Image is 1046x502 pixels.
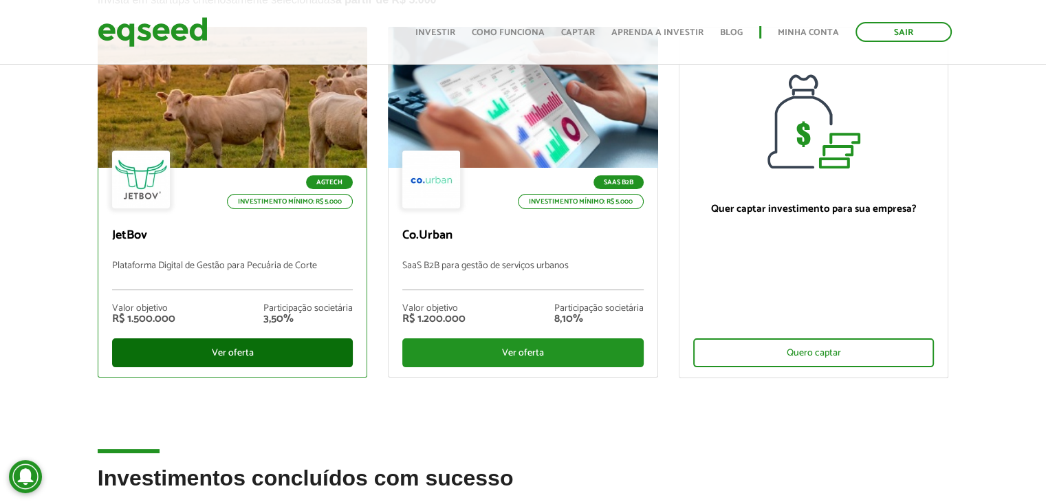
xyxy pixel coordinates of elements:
a: Minha conta [778,28,839,37]
a: Blog [720,28,743,37]
p: Investimento mínimo: R$ 5.000 [227,194,353,209]
p: Quer captar investimento para sua empresa? [693,203,935,215]
a: Quer captar investimento para sua empresa? Quero captar [679,27,949,378]
p: Plataforma Digital de Gestão para Pecuária de Corte [112,261,353,290]
a: Agtech Investimento mínimo: R$ 5.000 JetBov Plataforma Digital de Gestão para Pecuária de Corte V... [98,27,368,378]
a: Como funciona [472,28,545,37]
div: Ver oferta [112,338,353,367]
div: 8,10% [554,314,644,325]
a: Sair [856,22,952,42]
p: Agtech [306,175,353,189]
a: Investir [415,28,455,37]
div: R$ 1.200.000 [402,314,466,325]
p: JetBov [112,228,353,243]
div: R$ 1.500.000 [112,314,175,325]
a: Aprenda a investir [611,28,704,37]
a: Captar [561,28,595,37]
div: 3,50% [263,314,353,325]
p: SaaS B2B para gestão de serviços urbanos [402,261,644,290]
div: Valor objetivo [112,304,175,314]
div: Participação societária [554,304,644,314]
p: SaaS B2B [593,175,644,189]
p: Co.Urban [402,228,644,243]
img: EqSeed [98,14,208,50]
div: Participação societária [263,304,353,314]
a: SaaS B2B Investimento mínimo: R$ 5.000 Co.Urban SaaS B2B para gestão de serviços urbanos Valor ob... [388,27,658,378]
div: Ver oferta [402,338,644,367]
p: Investimento mínimo: R$ 5.000 [518,194,644,209]
div: Valor objetivo [402,304,466,314]
div: Quero captar [693,338,935,367]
